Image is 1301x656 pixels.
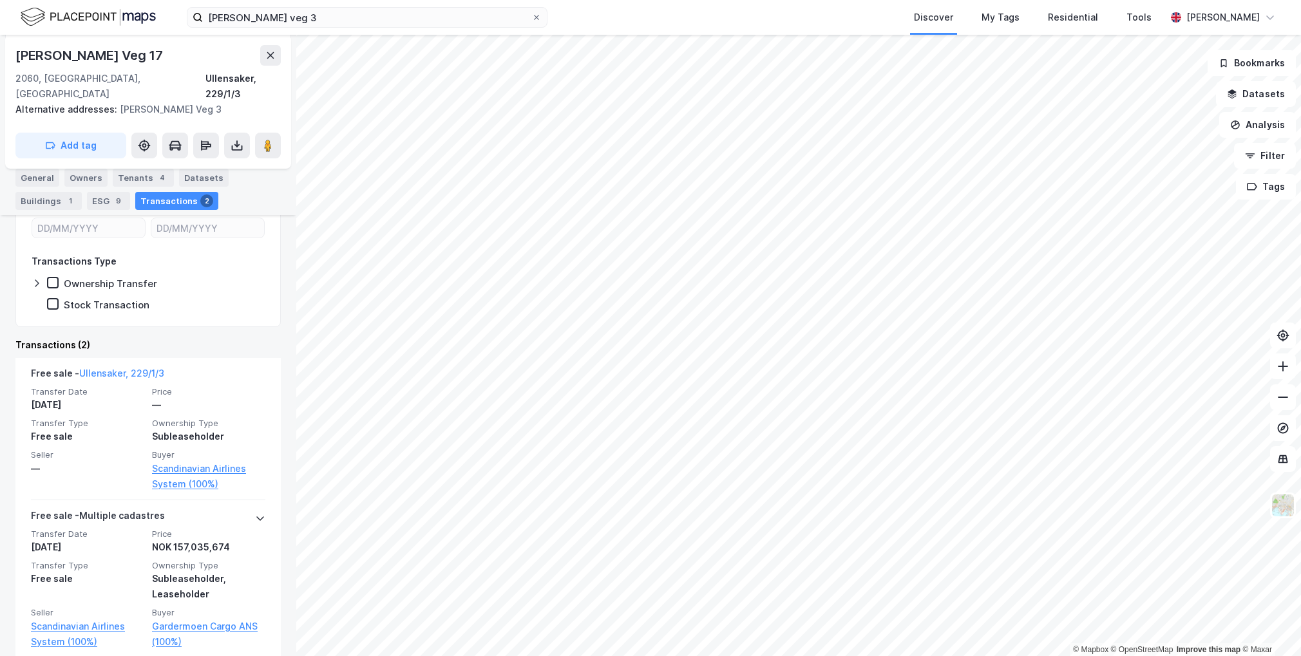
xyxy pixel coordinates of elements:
input: DD/MM/YYYY [151,218,264,238]
div: Tools [1126,10,1152,25]
div: Free sale [31,429,144,444]
button: Filter [1234,143,1296,169]
span: Transfer Type [31,418,144,429]
img: Z [1271,493,1295,518]
div: 2060, [GEOGRAPHIC_DATA], [GEOGRAPHIC_DATA] [15,71,205,102]
div: Subleaseholder, Leaseholder [152,571,265,602]
div: — [31,461,144,476]
a: Scandinavian Airlines System (100%) [152,461,265,492]
div: Tenants [113,169,174,187]
div: Free sale [31,571,144,586]
div: Transactions Type [32,254,117,269]
button: Tags [1236,174,1296,200]
span: Buyer [152,449,265,460]
input: DD/MM/YYYY [32,218,145,238]
div: Ownership Transfer [64,277,157,290]
a: OpenStreetMap [1111,645,1173,654]
div: Datasets [179,169,229,187]
span: Transfer Type [31,560,144,571]
div: [DATE] [31,397,144,413]
span: Price [152,386,265,397]
div: 4 [156,171,169,184]
span: Buyer [152,607,265,618]
button: Datasets [1216,81,1296,107]
span: Ownership Type [152,418,265,429]
div: ESG [87,192,130,210]
a: Improve this map [1177,645,1240,654]
span: Seller [31,449,144,460]
div: Ullensaker, 229/1/3 [205,71,281,102]
div: [PERSON_NAME] Veg 3 [15,102,271,117]
div: My Tags [982,10,1020,25]
div: [DATE] [31,539,144,555]
iframe: Chat Widget [1237,594,1301,656]
div: 1 [64,194,77,207]
div: Free sale - [31,366,164,386]
div: 2 [200,194,213,207]
button: Bookmarks [1208,50,1296,76]
a: Scandinavian Airlines System (100%) [31,619,144,650]
div: Residential [1048,10,1098,25]
button: Analysis [1219,112,1296,138]
a: Gardermoen Cargo ANS (100%) [152,619,265,650]
div: [PERSON_NAME] Veg 17 [15,45,166,66]
button: Add tag [15,133,126,158]
span: Transfer Date [31,386,144,397]
div: Owners [64,169,108,187]
div: [PERSON_NAME] [1186,10,1260,25]
div: — [152,397,265,413]
div: Subleaseholder [152,429,265,444]
a: Mapbox [1073,645,1108,654]
img: logo.f888ab2527a4732fd821a326f86c7f29.svg [21,6,156,28]
div: 9 [112,194,125,207]
div: Free sale - Multiple cadastres [31,508,165,529]
span: Alternative addresses: [15,104,120,115]
a: Ullensaker, 229/1/3 [79,368,164,379]
div: Buildings [15,192,82,210]
span: Transfer Date [31,529,144,539]
div: Transactions [135,192,218,210]
span: Price [152,529,265,539]
div: General [15,169,59,187]
input: Search by address, cadastre, landlords, tenants or people [203,8,531,27]
span: Ownership Type [152,560,265,571]
div: Discover [914,10,953,25]
span: Seller [31,607,144,618]
div: NOK 157,035,674 [152,539,265,555]
div: Stock Transaction [64,299,149,311]
div: Transactions (2) [15,337,281,353]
